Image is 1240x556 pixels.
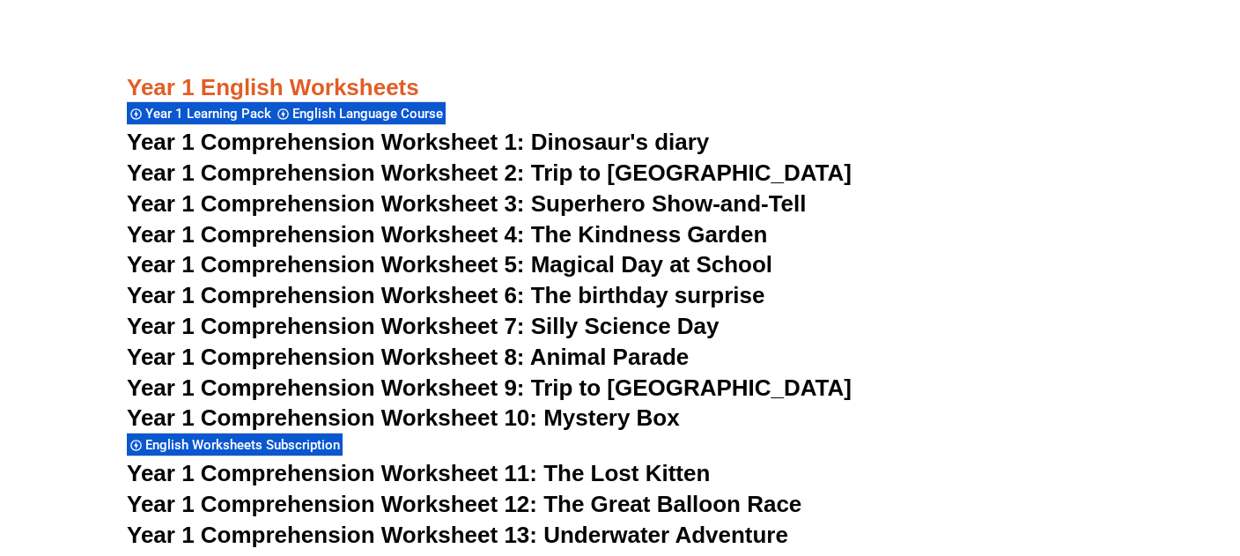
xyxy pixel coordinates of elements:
[127,101,274,125] div: Year 1 Learning Pack
[127,159,852,186] a: Year 1 Comprehension Worksheet 2: Trip to [GEOGRAPHIC_DATA]
[127,282,764,308] a: Year 1 Comprehension Worksheet 6: The birthday surprise
[127,129,709,155] a: Year 1 Comprehension Worksheet 1: Dinosaur's diary
[274,101,446,125] div: English Language Course
[292,106,448,122] span: English Language Course
[127,522,788,548] a: Year 1 Comprehension Worksheet 13: Underwater Adventure
[145,106,277,122] span: Year 1 Learning Pack
[145,437,345,453] span: English Worksheets Subscription
[127,491,801,517] a: Year 1 Comprehension Worksheet 12: The Great Balloon Race
[127,313,720,339] a: Year 1 Comprehension Worksheet 7: Silly Science Day
[127,73,1113,103] h3: Year 1 English Worksheets
[127,460,710,486] a: Year 1 Comprehension Worksheet 11: The Lost Kitten
[947,357,1240,556] iframe: Chat Widget
[127,344,689,370] a: Year 1 Comprehension Worksheet 8: Animal Parade
[127,251,772,278] a: Year 1 Comprehension Worksheet 5: Magical Day at School
[127,374,852,401] a: Year 1 Comprehension Worksheet 9: Trip to [GEOGRAPHIC_DATA]
[127,433,343,456] div: English Worksheets Subscription
[127,190,807,217] a: Year 1 Comprehension Worksheet 3: Superhero Show-and-Tell
[127,404,680,431] a: Year 1 Comprehension Worksheet 10: Mystery Box
[127,221,767,248] a: Year 1 Comprehension Worksheet 4: The Kindness Garden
